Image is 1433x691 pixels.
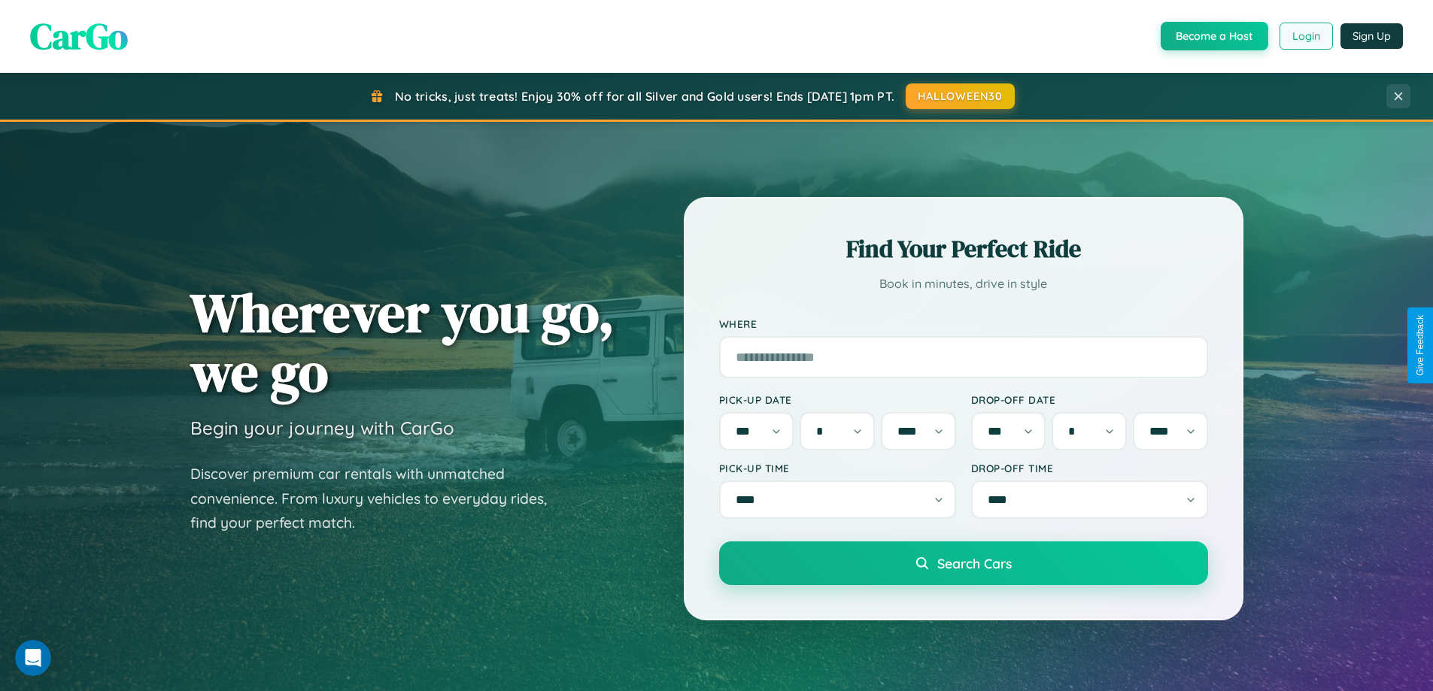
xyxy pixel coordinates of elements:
[1280,23,1333,50] button: Login
[971,393,1208,406] label: Drop-off Date
[30,11,128,61] span: CarGo
[719,232,1208,265] h2: Find Your Perfect Ride
[719,317,1208,330] label: Where
[1161,22,1268,50] button: Become a Host
[906,83,1015,109] button: HALLOWEEN30
[1415,315,1425,376] div: Give Feedback
[1340,23,1403,49] button: Sign Up
[937,555,1012,571] span: Search Cars
[719,541,1208,585] button: Search Cars
[190,462,566,535] p: Discover premium car rentals with unmatched convenience. From luxury vehicles to everyday rides, ...
[190,283,615,402] h1: Wherever you go, we go
[719,393,956,406] label: Pick-up Date
[15,640,51,676] iframe: Intercom live chat
[971,462,1208,474] label: Drop-off Time
[190,417,454,439] h3: Begin your journey with CarGo
[719,462,956,474] label: Pick-up Time
[719,273,1208,295] p: Book in minutes, drive in style
[395,89,894,104] span: No tricks, just treats! Enjoy 30% off for all Silver and Gold users! Ends [DATE] 1pm PT.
